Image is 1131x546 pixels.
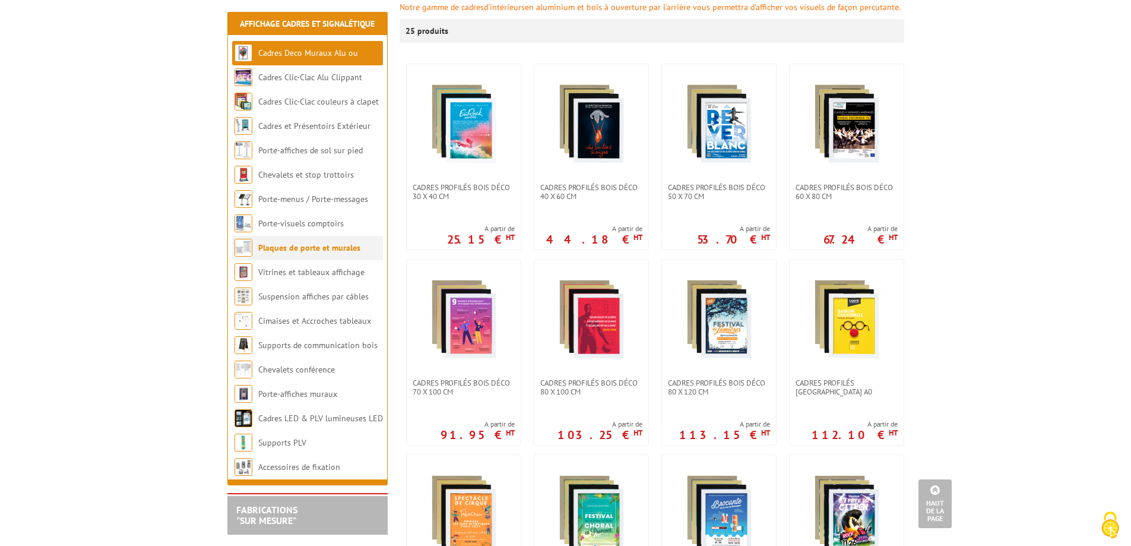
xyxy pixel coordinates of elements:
a: Plaques de porte et murales [258,242,360,253]
img: Plaques de porte et murales [235,239,252,257]
p: 44.18 € [546,236,642,243]
a: Cadres Clic-Clac couleurs à clapet [258,96,379,107]
p: 53.70 € [697,236,770,243]
img: Cadres Deco Muraux Alu ou Bois [235,44,252,62]
p: 112.10 € [812,431,898,438]
img: Supports PLV [235,434,252,452]
span: Cadres Profilés [GEOGRAPHIC_DATA] A0 [796,378,898,396]
button: Cookies (fenêtre modale) [1089,506,1131,546]
a: Cadres Profilés Bois Déco 80 x 100 cm [534,378,648,396]
a: Cadres Deco Muraux Alu ou [GEOGRAPHIC_DATA] [235,48,358,83]
a: Cadres LED & PLV lumineuses LED [258,413,383,424]
a: Porte-visuels comptoirs [258,218,344,229]
a: Haut de la page [918,479,952,528]
a: Cadres Profilés Bois Déco 60 x 80 cm [790,183,904,201]
a: Vitrines et tableaux affichage [258,267,365,277]
p: 25 produits [405,19,450,43]
span: Cadres Profilés Bois Déco 40 x 60 cm [540,183,642,201]
sup: HT [506,428,515,438]
a: Porte-affiches muraux [258,389,337,399]
img: Porte-visuels comptoirs [235,214,252,232]
a: Chevalets conférence [258,364,335,375]
img: Suspension affiches par câbles [235,288,252,305]
span: A partir de [812,419,898,429]
span: A partir de [697,224,770,233]
span: A partir de [546,224,642,233]
img: Porte-affiches muraux [235,385,252,403]
span: Cadres Profilés Bois Déco 60 x 80 cm [796,183,898,201]
font: en aluminium et bois à ouverture par l'arrière vous permettra d’afficher vos visuels de façon per... [525,2,901,12]
a: Cadres Profilés [GEOGRAPHIC_DATA] A0 [790,378,904,396]
span: A partir de [441,419,515,429]
a: Supports de communication bois [258,340,378,351]
a: Accessoires de fixation [258,462,340,472]
img: Porte-menus / Porte-messages [235,190,252,208]
span: Cadres Profilés Bois Déco 80 x 100 cm [540,378,642,396]
span: Cadres Profilés Bois Déco 80 x 120 cm [668,378,770,396]
a: Cadres Clic-Clac Alu Clippant [258,72,362,83]
img: Cadres Profilés Bois Déco A0 [805,277,888,361]
p: 67.24 € [823,236,898,243]
span: A partir de [823,224,898,233]
span: Cadres Profilés Bois Déco 30 x 40 cm [413,183,515,201]
img: Cadres Profilés Bois Déco 30 x 40 cm [422,82,505,165]
a: Affichage Cadres et Signalétique [240,18,375,29]
p: 25.15 € [447,236,515,243]
sup: HT [506,232,515,242]
font: d'intérieurs [484,2,525,12]
span: A partir de [447,224,515,233]
sup: HT [761,232,770,242]
a: Cadres Profilés Bois Déco 70 x 100 cm [407,378,521,396]
img: Cadres Profilés Bois Déco 80 x 120 cm [677,277,761,361]
a: Suspension affiches par câbles [258,291,369,302]
a: Cadres Profilés Bois Déco 80 x 120 cm [662,378,776,396]
img: Cadres Clic-Clac couleurs à clapet [235,93,252,111]
img: Cadres Profilés Bois Déco 70 x 100 cm [422,277,505,361]
span: Cadres Profilés Bois Déco 50 x 70 cm [668,183,770,201]
img: Accessoires de fixation [235,458,252,476]
span: A partir de [679,419,770,429]
p: 91.95 € [441,431,515,438]
a: Porte-menus / Porte-messages [258,194,368,204]
a: Porte-affiches de sol sur pied [258,145,363,156]
img: Cadres Profilés Bois Déco 60 x 80 cm [805,82,888,165]
a: Cadres Profilés Bois Déco 30 x 40 cm [407,183,521,201]
a: Supports PLV [258,437,306,448]
img: Vitrines et tableaux affichage [235,263,252,281]
img: Chevalets et stop trottoirs [235,166,252,184]
span: A partir de [557,419,642,429]
a: Chevalets et stop trottoirs [258,169,354,180]
font: Notre gamme de cadres [400,2,484,12]
a: Cimaises et Accroches tableaux [258,315,371,326]
span: Cadres Profilés Bois Déco 70 x 100 cm [413,378,515,396]
img: Cadres Profilés Bois Déco 40 x 60 cm [550,82,633,165]
img: Cadres Profilés Bois Déco 80 x 100 cm [550,277,633,361]
a: Cadres et Présentoirs Extérieur [258,121,370,131]
a: Cadres Profilés Bois Déco 40 x 60 cm [534,183,648,201]
img: Cadres LED & PLV lumineuses LED [235,409,252,427]
img: Porte-affiches de sol sur pied [235,141,252,159]
sup: HT [633,232,642,242]
sup: HT [761,428,770,438]
img: Cookies (fenêtre modale) [1095,510,1125,540]
p: 113.15 € [679,431,770,438]
sup: HT [889,232,898,242]
a: FABRICATIONS"Sur Mesure" [236,504,297,526]
a: Cadres Profilés Bois Déco 50 x 70 cm [662,183,776,201]
p: 103.25 € [557,431,642,438]
img: Cadres et Présentoirs Extérieur [235,117,252,135]
sup: HT [889,428,898,438]
img: Cimaises et Accroches tableaux [235,312,252,330]
sup: HT [633,428,642,438]
img: Supports de communication bois [235,336,252,354]
img: Cadres Profilés Bois Déco 50 x 70 cm [677,82,761,165]
img: Chevalets conférence [235,361,252,378]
